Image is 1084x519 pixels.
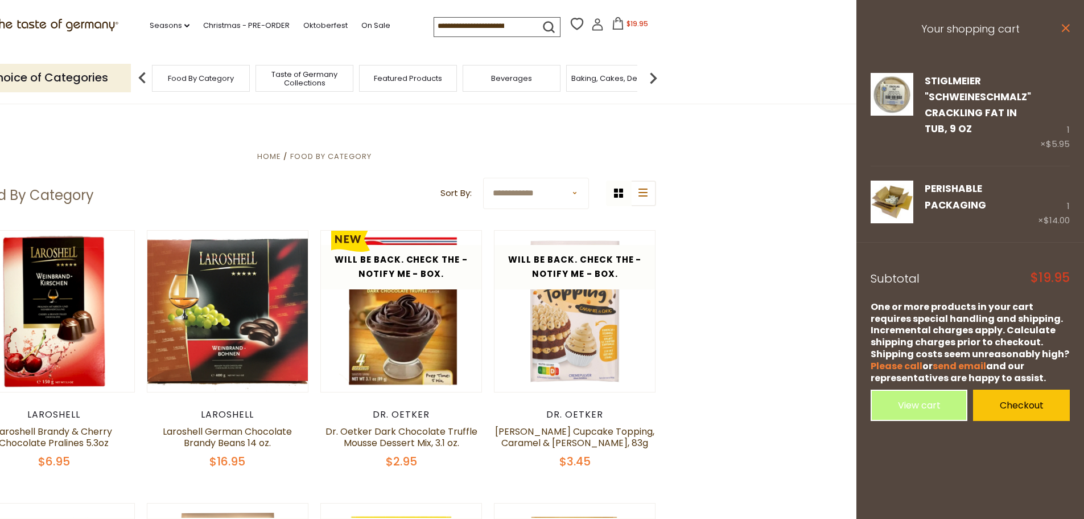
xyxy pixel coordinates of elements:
[290,151,372,162] a: Food By Category
[440,186,472,201] label: Sort By:
[642,67,665,89] img: next arrow
[627,19,648,28] span: $19.95
[925,182,986,211] a: PERISHABLE Packaging
[38,453,70,469] span: $6.95
[871,271,920,287] span: Subtotal
[1046,138,1070,150] span: $5.95
[386,453,417,469] span: $2.95
[871,390,967,421] a: View cart
[209,453,245,469] span: $16.95
[871,73,913,116] img: Stiglmeier Crackling Fat
[933,359,986,373] a: send email
[163,425,292,449] a: Laroshell German Chocolate Brandy Beans 14 oz.
[494,409,656,420] div: Dr. Oetker
[150,19,189,32] a: Seasons
[1038,181,1070,227] div: 1 ×
[361,19,390,32] a: On Sale
[1031,272,1070,284] span: $19.95
[871,181,913,223] img: PERISHABLE Packaging
[168,74,234,83] a: Food By Category
[1040,73,1070,152] div: 1 ×
[131,67,154,89] img: previous arrow
[571,74,660,83] a: Baking, Cakes, Desserts
[925,74,1031,136] a: Stiglmeier "Schweineschmalz" Crackling Fat in tub, 9 oz
[321,231,482,392] img: Dr. Oetker Dark Chocolate Truffle Mousse Dessert Mix, 3.1 oz.
[871,181,913,227] a: PERISHABLE Packaging
[1044,214,1070,226] span: $14.00
[259,70,350,87] a: Taste of Germany Collections
[495,425,654,449] a: [PERSON_NAME] Cupcake Topping, Caramel & [PERSON_NAME], 83g
[147,231,308,392] img: Laroshell German Chocolate Brandy Beans 14 oz.
[303,19,348,32] a: Oktoberfest
[320,409,483,420] div: Dr. Oetker
[203,19,290,32] a: Christmas - PRE-ORDER
[491,74,532,83] a: Beverages
[494,231,656,392] img: Dr. Oetker Cupcake Topping, Caramel & Brownie, 83g
[325,425,477,449] a: Dr. Oetker Dark Chocolate Truffle Mousse Dessert Mix, 3.1 oz.
[559,453,591,469] span: $3.45
[374,74,442,83] a: Featured Products
[257,151,281,162] a: Home
[871,73,913,152] a: Stiglmeier Crackling Fat
[871,359,922,373] a: Please call
[871,301,1070,385] div: One or more products in your cart requires special handling and shipping. Incremental charges app...
[973,390,1070,421] a: Checkout
[147,409,309,420] div: Laroshell
[606,17,654,34] button: $19.95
